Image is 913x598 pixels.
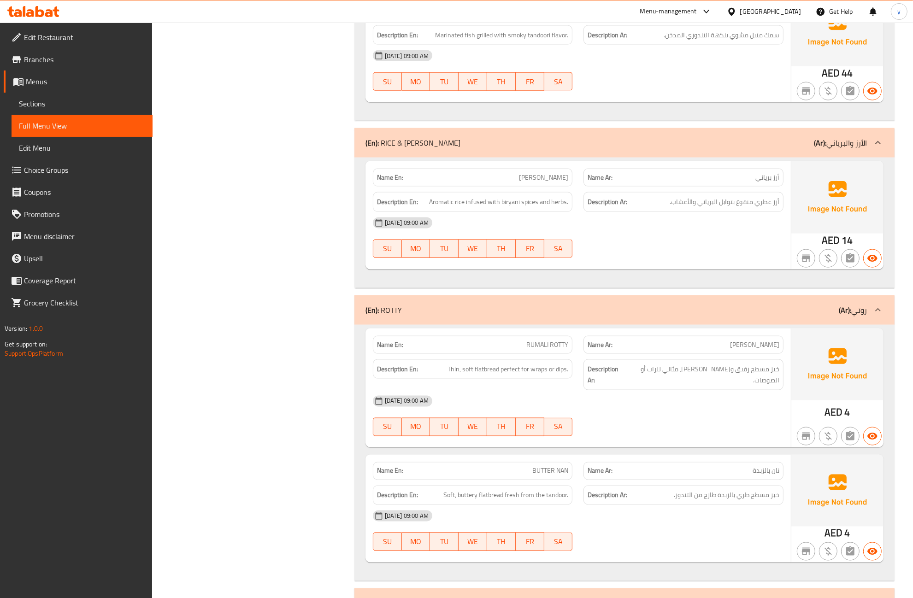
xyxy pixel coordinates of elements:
[4,48,153,70] a: Branches
[381,52,432,60] span: [DATE] 09:00 AM
[406,420,427,434] span: MO
[670,196,779,208] span: أرز عطري منقوع بتوابل البرياني والأعشاب.
[24,253,145,264] span: Upsell
[841,249,860,268] button: Not has choices
[863,82,882,100] button: Available
[406,75,427,88] span: MO
[462,75,483,88] span: WE
[406,242,427,255] span: MO
[377,75,398,88] span: SU
[588,29,627,41] strong: Description Ar:
[24,164,145,176] span: Choice Groups
[588,173,613,182] strong: Name Ar:
[842,64,853,82] span: 44
[588,363,624,386] strong: Description Ar:
[402,72,430,91] button: MO
[429,196,568,208] span: Aromatic rice infused with biryani spices and herbs.
[863,249,882,268] button: Available
[402,533,430,551] button: MO
[12,137,153,159] a: Edit Menu
[459,533,487,551] button: WE
[814,137,867,148] p: الأرز والبرياني
[791,161,884,233] img: Ae5nvW7+0k+MAAAAAElFTkSuQmCC
[819,427,837,446] button: Purchased item
[4,26,153,48] a: Edit Restaurant
[365,137,460,148] p: RICE & [PERSON_NAME]
[4,225,153,247] a: Menu disclaimer
[430,240,459,258] button: TU
[548,535,569,549] span: SA
[377,420,398,434] span: SU
[516,72,544,91] button: FR
[430,533,459,551] button: TU
[377,242,398,255] span: SU
[448,363,568,375] span: Thin, soft flatbread perfect for wraps or dips.
[797,542,815,561] button: Not branch specific item
[381,512,432,521] span: [DATE] 09:00 AM
[544,418,573,436] button: SA
[532,466,568,476] span: BUTTER NAN
[462,535,483,549] span: WE
[19,142,145,153] span: Edit Menu
[797,82,815,100] button: Not branch specific item
[430,72,459,91] button: TU
[19,120,145,131] span: Full Menu View
[791,328,884,400] img: Ae5nvW7+0k+MAAAAAElFTkSuQmCC
[26,76,145,87] span: Menus
[12,115,153,137] a: Full Menu View
[730,340,779,350] span: [PERSON_NAME]
[5,322,27,334] span: Version:
[825,404,842,422] span: AED
[29,322,43,334] span: 1.0.0
[516,418,544,436] button: FR
[381,397,432,405] span: [DATE] 09:00 AM
[544,72,573,91] button: SA
[443,490,568,501] span: Soft, buttery flatbread fresh from the tandoor.
[4,270,153,292] a: Coverage Report
[519,420,541,434] span: FR
[377,340,403,350] strong: Name En:
[402,240,430,258] button: MO
[4,203,153,225] a: Promotions
[377,363,418,375] strong: Description En:
[459,72,487,91] button: WE
[365,136,379,150] b: (En):
[863,427,882,446] button: Available
[354,295,895,325] div: (En): ROTTY(Ar):روتي
[841,427,860,446] button: Not has choices
[842,231,853,249] span: 14
[491,535,512,549] span: TH
[674,490,779,501] span: خبز مسطح طري بالزبدة طازج من التندور.
[381,218,432,227] span: [DATE] 09:00 AM
[5,347,63,359] a: Support.OpsPlatform
[435,29,568,41] span: Marinated fish grilled with smoky tandoori flavor.
[365,305,402,316] p: ROTTY
[377,196,418,208] strong: Description En:
[897,6,901,17] span: y
[519,535,541,549] span: FR
[491,75,512,88] span: TH
[819,82,837,100] button: Purchased item
[377,173,403,182] strong: Name En:
[24,187,145,198] span: Coupons
[822,64,840,82] span: AED
[519,75,541,88] span: FR
[863,542,882,561] button: Available
[791,455,884,527] img: Ae5nvW7+0k+MAAAAAElFTkSuQmCC
[459,240,487,258] button: WE
[588,466,613,476] strong: Name Ar:
[24,209,145,220] span: Promotions
[491,420,512,434] span: TH
[544,240,573,258] button: SA
[588,490,627,501] strong: Description Ar:
[373,72,402,91] button: SU
[640,6,697,17] div: Menu-management
[588,340,613,350] strong: Name Ar:
[377,535,398,549] span: SU
[487,72,516,91] button: TH
[373,418,402,436] button: SU
[839,305,867,316] p: روتي
[434,535,455,549] span: TU
[373,533,402,551] button: SU
[12,93,153,115] a: Sections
